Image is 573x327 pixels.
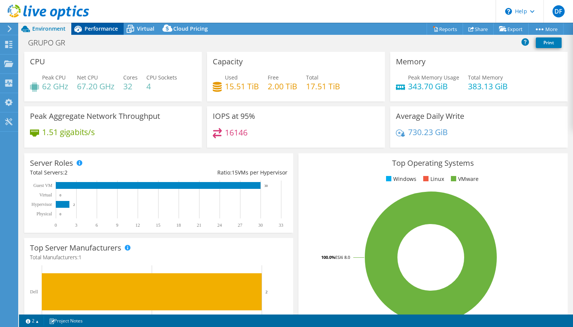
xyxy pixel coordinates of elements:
[33,183,52,188] text: Guest VM
[60,212,61,216] text: 0
[238,223,242,228] text: 27
[39,192,52,198] text: Virtual
[146,82,177,90] h4: 4
[30,112,160,120] h3: Peak Aggregate Network Throughput
[176,223,181,228] text: 18
[421,175,444,183] li: Linux
[463,23,494,35] a: Share
[268,82,297,90] h4: 2.00 TiB
[42,128,95,136] h4: 1.51 gigabits/s
[73,203,75,207] text: 2
[335,254,350,260] tspan: ESXi 8.0
[528,23,564,35] a: More
[116,223,118,228] text: 9
[31,202,52,207] text: Hypervisor
[384,175,416,183] li: Windows
[225,82,259,90] h4: 15.51 TiB
[135,223,140,228] text: 12
[123,74,138,81] span: Cores
[268,74,279,81] span: Free
[197,223,201,228] text: 21
[225,74,238,81] span: Used
[30,168,159,177] div: Total Servers:
[306,74,319,81] span: Total
[505,8,512,15] svg: \n
[30,159,73,167] h3: Server Roles
[156,223,160,228] text: 15
[55,223,57,228] text: 0
[396,58,425,66] h3: Memory
[468,74,503,81] span: Total Memory
[60,193,61,197] text: 0
[85,25,118,32] span: Performance
[258,223,263,228] text: 30
[468,82,508,90] h4: 383.13 GiB
[493,23,529,35] a: Export
[123,82,138,90] h4: 32
[32,25,66,32] span: Environment
[408,82,459,90] h4: 343.70 GiB
[77,82,115,90] h4: 67.20 GHz
[264,184,268,188] text: 30
[77,74,98,81] span: Net CPU
[213,112,255,120] h3: IOPS at 95%
[553,5,565,17] span: DF
[173,25,208,32] span: Cloud Pricing
[64,169,68,176] span: 2
[75,223,77,228] text: 3
[96,223,98,228] text: 6
[137,25,154,32] span: Virtual
[30,253,287,262] h4: Total Manufacturers:
[265,290,268,294] text: 2
[20,316,44,325] a: 2
[42,82,68,90] h4: 62 GHz
[30,244,121,252] h3: Top Server Manufacturers
[321,254,335,260] tspan: 100.0%
[408,74,459,81] span: Peak Memory Usage
[30,58,45,66] h3: CPU
[30,289,38,294] text: Dell
[36,211,52,216] text: Physical
[225,128,248,137] h4: 16146
[232,169,238,176] span: 15
[146,74,177,81] span: CPU Sockets
[279,223,283,228] text: 33
[427,23,463,35] a: Reports
[78,254,82,261] span: 1
[536,37,562,48] a: Print
[306,82,340,90] h4: 17.51 TiB
[159,168,288,177] div: Ratio: VMs per Hypervisor
[449,175,479,183] li: VMware
[44,316,88,325] a: Project Notes
[217,223,222,228] text: 24
[42,74,66,81] span: Peak CPU
[304,159,562,167] h3: Top Operating Systems
[396,112,464,120] h3: Average Daily Write
[213,58,243,66] h3: Capacity
[25,39,77,47] h1: GRUPO GR
[408,128,448,136] h4: 730.23 GiB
